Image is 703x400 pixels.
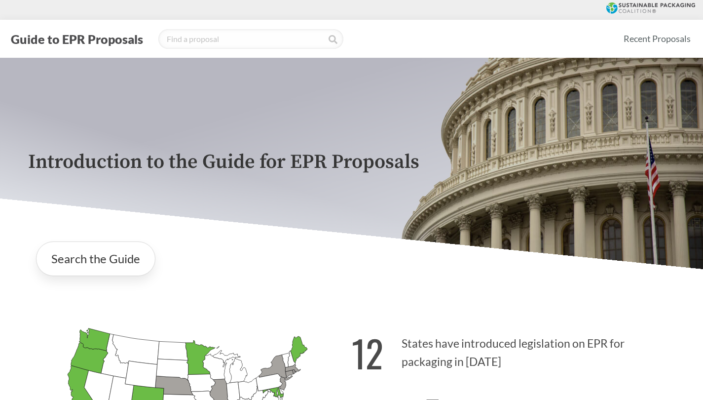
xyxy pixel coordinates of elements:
[158,29,343,49] input: Find a proposal
[36,241,155,276] a: Search the Guide
[352,325,383,380] strong: 12
[352,320,675,380] p: States have introduced legislation on EPR for packaging in [DATE]
[619,28,695,50] a: Recent Proposals
[8,31,146,47] button: Guide to EPR Proposals
[28,151,675,173] p: Introduction to the Guide for EPR Proposals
